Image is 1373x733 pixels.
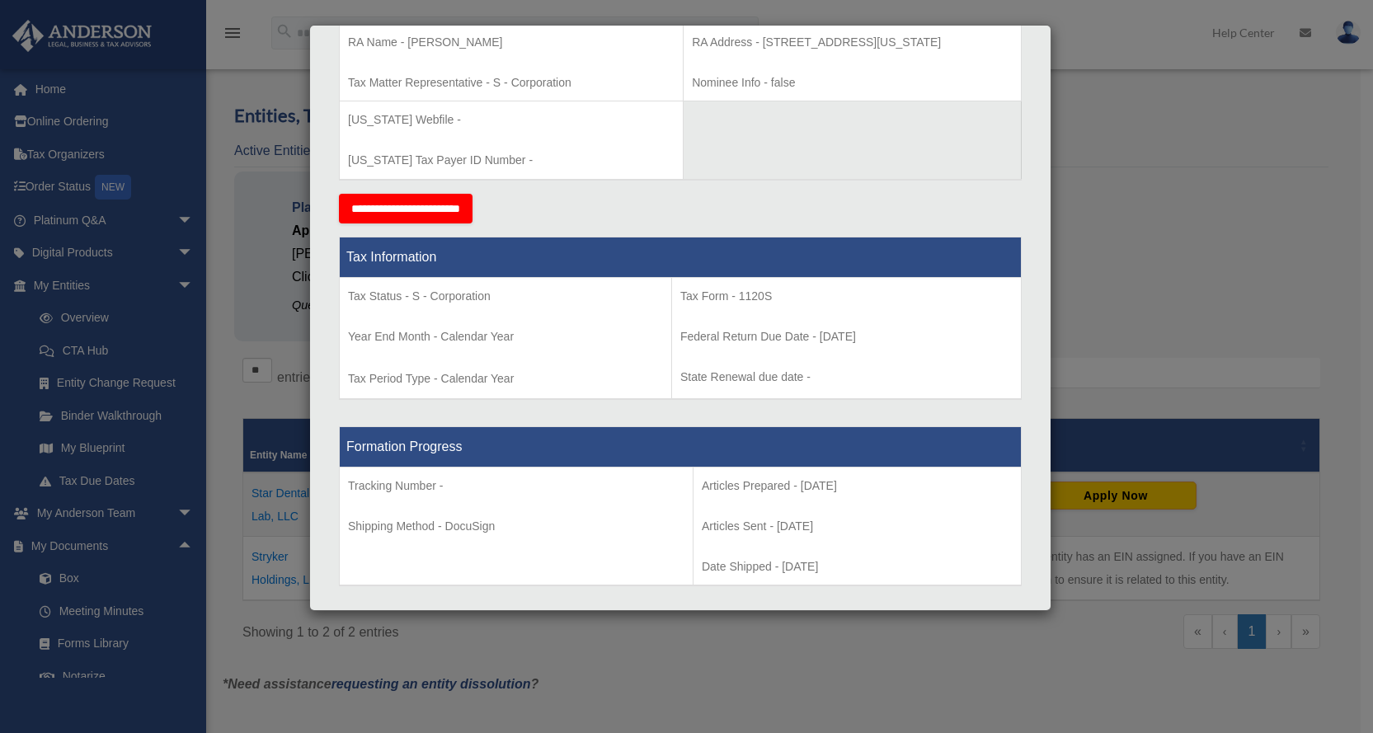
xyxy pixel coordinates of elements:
p: RA Name - [PERSON_NAME] [348,32,675,53]
td: Tax Period Type - Calendar Year [340,277,672,399]
p: Tax Matter Representative - S - Corporation [348,73,675,93]
p: Articles Prepared - [DATE] [702,476,1013,496]
p: Tracking Number - [348,476,684,496]
p: Shipping Method - DocuSign [348,516,684,537]
p: Year End Month - Calendar Year [348,327,663,347]
p: Articles Sent - [DATE] [702,516,1013,537]
th: Formation Progress [340,426,1022,467]
th: Tax Information [340,237,1022,277]
p: RA Address - [STREET_ADDRESS][US_STATE] [692,32,1013,53]
p: Nominee Info - false [692,73,1013,93]
p: Tax Status - S - Corporation [348,286,663,307]
p: Federal Return Due Date - [DATE] [680,327,1013,347]
p: [US_STATE] Webfile - [348,110,675,130]
p: State Renewal due date - [680,367,1013,388]
p: Tax Form - 1120S [680,286,1013,307]
p: [US_STATE] Tax Payer ID Number - [348,150,675,171]
p: Date Shipped - [DATE] [702,557,1013,577]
